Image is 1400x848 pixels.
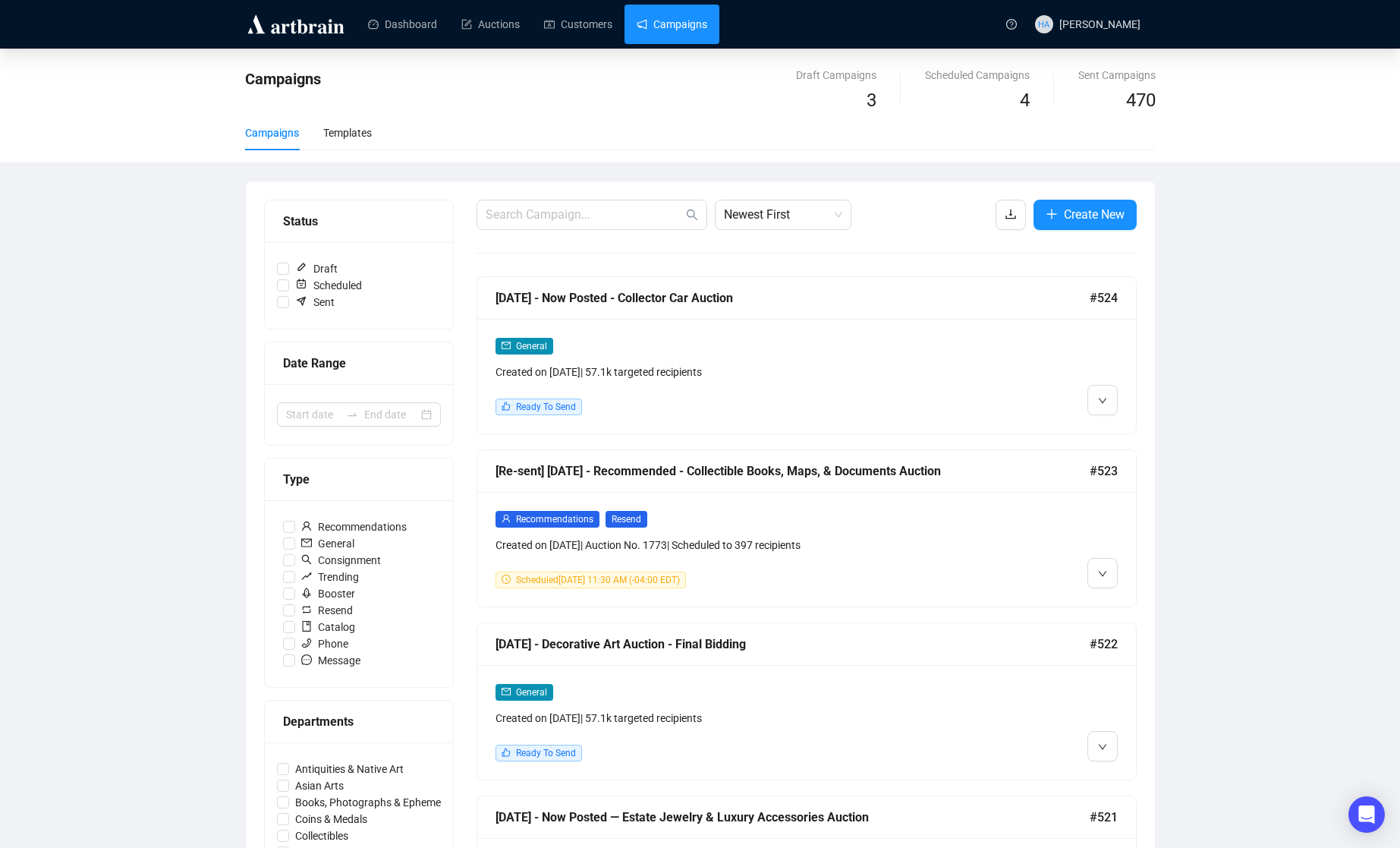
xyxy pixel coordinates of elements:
[1098,742,1107,752] span: down
[461,5,520,44] a: Auctions
[245,70,321,88] span: Campaigns
[516,341,547,351] span: General
[1098,396,1107,405] span: down
[502,575,511,584] span: clock-circle
[724,200,842,229] span: Newest First
[796,67,876,84] div: Draft Campaigns
[289,777,350,794] span: Asian Arts
[1033,200,1137,230] button: Create New
[295,635,354,652] span: Phone
[301,621,312,632] span: book
[496,462,1090,481] div: [Re-sent] [DATE] - Recommended - Collectible Books, Maps, & Documents Auction
[364,406,418,423] input: End date
[301,654,312,665] span: message
[301,571,312,582] span: rise
[502,748,511,757] span: like
[295,585,361,602] span: Booster
[301,554,312,565] span: search
[1090,462,1118,481] span: #523
[301,521,312,531] span: user
[1090,808,1118,827] span: #521
[516,402,576,412] span: Ready To Send
[637,5,707,44] a: Campaigns
[496,808,1090,827] div: [DATE] - Now Posted — Estate Jewelry & Luxury Accessories Auction
[477,449,1137,607] a: [Re-sent] [DATE] - Recommended - Collectible Books, Maps, & Documents Auction#523userRecommendati...
[295,602,359,619] span: Resend
[1090,635,1118,654] span: #522
[283,712,435,731] div: Departments
[1064,205,1125,224] span: Create New
[516,687,547,698] span: General
[925,67,1030,84] div: Scheduled Campaigns
[1006,19,1017,30] span: question-circle
[502,687,511,696] span: mail
[496,635,1090,654] div: [DATE] - Decorative Art Auction - Final Bidding
[346,408,358,421] span: swap-right
[496,710,960,727] div: Created on [DATE] | 57.1k targeted recipients
[496,537,960,553] div: Created on [DATE] | Auction No. 1773 | Scheduled to 397 recipients
[295,569,365,585] span: Trending
[502,514,511,523] span: user
[295,552,387,569] span: Consignment
[486,206,683,224] input: Search Campaign...
[516,748,576,758] span: Ready To Send
[1098,569,1107,578] span: down
[686,209,698,221] span: search
[245,12,347,36] img: logo
[496,364,960,380] div: Created on [DATE] | 57.1k targeted recipients
[606,511,647,528] span: Resend
[295,535,360,552] span: General
[1038,17,1049,31] span: HA
[1090,288,1118,307] span: #524
[867,90,876,111] span: 3
[301,604,312,615] span: retweet
[1046,208,1058,220] span: plus
[289,811,373,828] span: Coins & Medals
[301,537,312,548] span: mail
[295,619,361,635] span: Catalog
[295,519,413,535] span: Recommendations
[289,761,410,777] span: Antiquities & Native Art
[1126,90,1156,111] span: 470
[323,125,372,141] div: Templates
[289,794,457,811] span: Books, Photographs & Ephemera
[477,276,1137,434] a: [DATE] - Now Posted - Collector Car Auction#524mailGeneralCreated on [DATE]| 57.1k targeted recip...
[516,575,680,585] span: Scheduled [DATE] 11:30 AM (-04:00 EDT)
[295,652,367,669] span: Message
[289,828,354,844] span: Collectibles
[289,260,344,277] span: Draft
[283,212,435,231] div: Status
[1059,18,1140,30] span: [PERSON_NAME]
[502,402,511,411] span: like
[245,125,299,141] div: Campaigns
[502,341,511,350] span: mail
[477,623,1137,780] a: [DATE] - Decorative Art Auction - Final Bidding#522mailGeneralCreated on [DATE]| 57.1k targeted r...
[1078,67,1156,84] div: Sent Campaigns
[1005,208,1017,220] span: download
[286,406,340,423] input: Start date
[289,294,341,311] span: Sent
[496,288,1090,307] div: [DATE] - Now Posted - Collector Car Auction
[301,588,312,598] span: rocket
[544,5,612,44] a: Customers
[283,470,435,489] div: Type
[289,277,368,294] span: Scheduled
[1348,796,1385,833] div: Open Intercom Messenger
[301,638,312,648] span: phone
[346,408,358,421] span: to
[368,5,437,44] a: Dashboard
[516,514,593,525] span: Recommendations
[283,354,435,373] div: Date Range
[1020,90,1030,111] span: 4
